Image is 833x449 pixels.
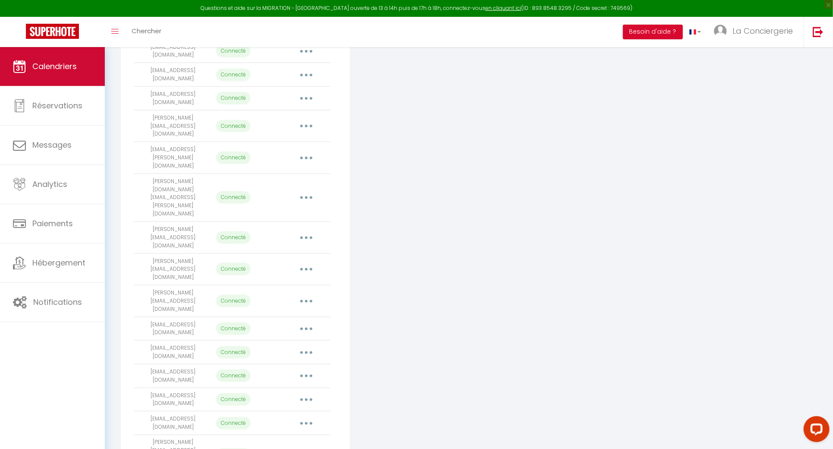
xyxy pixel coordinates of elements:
[134,221,213,253] td: [PERSON_NAME][EMAIL_ADDRESS][DOMAIN_NAME]
[134,39,213,63] td: [EMAIL_ADDRESS][DOMAIN_NAME]
[32,100,82,111] span: Réservations
[134,388,213,411] td: [EMAIL_ADDRESS][DOMAIN_NAME]
[32,257,85,268] span: Hébergement
[26,24,79,39] img: Super Booking
[216,152,251,164] p: Connecté
[216,191,251,204] p: Connecté
[216,323,251,335] p: Connecté
[132,26,161,35] span: Chercher
[216,370,251,382] p: Connecté
[134,174,213,221] td: [PERSON_NAME][DOMAIN_NAME][EMAIL_ADDRESS][PERSON_NAME][DOMAIN_NAME]
[32,61,77,72] span: Calendriers
[134,63,213,87] td: [EMAIL_ADDRESS][DOMAIN_NAME]
[707,17,804,47] a: ... La Conciergerie
[134,253,213,285] td: [PERSON_NAME][EMAIL_ADDRESS][DOMAIN_NAME]
[125,17,168,47] a: Chercher
[134,285,213,317] td: [PERSON_NAME][EMAIL_ADDRESS][DOMAIN_NAME]
[216,69,251,81] p: Connecté
[134,341,213,364] td: [EMAIL_ADDRESS][DOMAIN_NAME]
[797,413,833,449] iframe: LiveChat chat widget
[216,393,251,406] p: Connecté
[32,139,72,150] span: Messages
[216,346,251,359] p: Connecté
[485,4,521,12] a: en cliquant ici
[134,142,213,174] td: [EMAIL_ADDRESS][PERSON_NAME][DOMAIN_NAME]
[216,263,251,275] p: Connecté
[134,110,213,142] td: [PERSON_NAME][EMAIL_ADDRESS][DOMAIN_NAME]
[732,25,793,36] span: La Conciergerie
[714,25,727,38] img: ...
[216,120,251,133] p: Connecté
[216,231,251,244] p: Connecté
[623,25,683,39] button: Besoin d'aide ?
[134,364,213,388] td: [EMAIL_ADDRESS][DOMAIN_NAME]
[216,417,251,430] p: Connecté
[813,26,824,37] img: logout
[134,411,213,435] td: [EMAIL_ADDRESS][DOMAIN_NAME]
[216,92,251,104] p: Connecté
[134,87,213,111] td: [EMAIL_ADDRESS][DOMAIN_NAME]
[134,317,213,341] td: [EMAIL_ADDRESS][DOMAIN_NAME]
[216,45,251,57] p: Connecté
[32,218,73,229] span: Paiements
[33,297,82,307] span: Notifications
[216,295,251,307] p: Connecté
[32,179,67,190] span: Analytics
